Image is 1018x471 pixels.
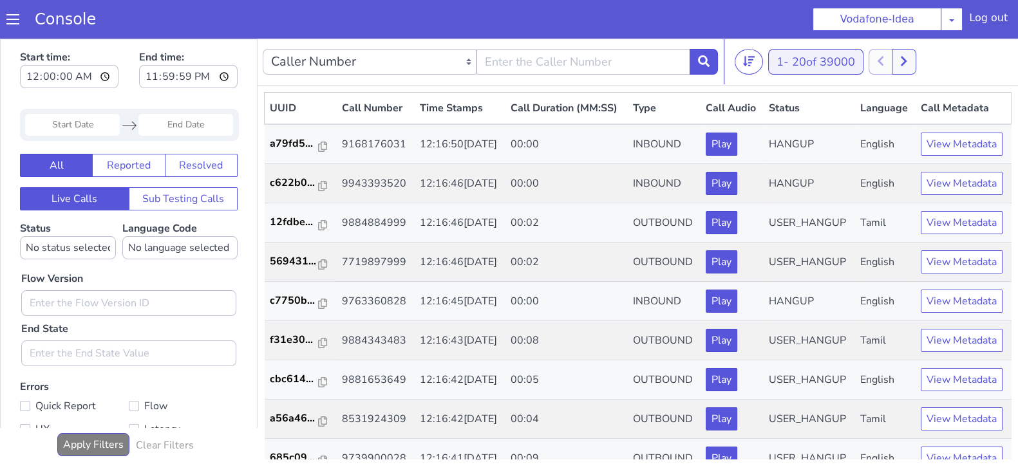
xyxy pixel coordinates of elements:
td: 9884343483 [337,282,415,322]
td: OUTBOUND [628,322,701,361]
select: Status [20,198,116,221]
th: Type [628,54,701,86]
td: English [855,204,916,243]
td: 9881653649 [337,322,415,361]
td: 00:00 [505,86,628,125]
label: Flow Version [21,232,83,248]
td: HANGUP [764,86,855,125]
td: 9884884999 [337,165,415,204]
a: 12fdbe... [270,176,332,191]
td: OUTBOUND [628,204,701,243]
p: 12fdbe... [270,176,319,191]
td: 12:16:46[DATE] [415,165,506,204]
p: c7750b... [270,254,319,270]
td: OUTBOUND [628,165,701,204]
div: Log out [969,10,1008,31]
input: Start Date [25,75,120,97]
td: 00:02 [505,204,628,243]
button: Vodafone-Idea [813,8,941,31]
th: Time Stamps [415,54,506,86]
select: Language Code [122,198,238,221]
button: View Metadata [921,94,1003,117]
button: View Metadata [921,329,1003,353]
p: 685c09... [270,411,319,427]
button: Sub Testing Calls [129,149,238,172]
label: UX [20,382,129,400]
td: 12:16:41[DATE] [415,400,506,439]
button: View Metadata [921,172,1003,196]
th: Call Number [337,54,415,86]
td: HANGUP [764,125,855,165]
a: cbc614... [270,333,332,348]
button: View Metadata [921,408,1003,431]
td: English [855,400,916,439]
a: c7750b... [270,254,332,270]
td: USER_HANGUP [764,322,855,361]
td: HANGUP [764,243,855,282]
button: View Metadata [921,133,1003,156]
button: Resolved [165,115,238,138]
a: f31e30... [270,293,332,309]
td: 9739900028 [337,400,415,439]
td: USER_HANGUP [764,400,855,439]
td: 00:02 [505,165,628,204]
td: OUTBOUND [628,361,701,400]
td: INBOUND [628,86,701,125]
input: End Date [138,75,233,97]
td: English [855,86,916,125]
button: Play [706,251,737,274]
td: INBOUND [628,243,701,282]
td: 00:09 [505,400,628,439]
a: Console [19,10,111,28]
td: 00:05 [505,322,628,361]
button: Play [706,369,737,392]
td: 12:16:42[DATE] [415,361,506,400]
label: Start time: [20,7,118,53]
td: Tamil [855,282,916,322]
a: a79fd5... [270,97,332,113]
td: 12:16:46[DATE] [415,204,506,243]
label: Flow [129,358,238,376]
td: Tamil [855,165,916,204]
td: Tamil [855,361,916,400]
button: Play [706,212,737,235]
p: a56a46... [270,372,319,387]
td: 00:04 [505,361,628,400]
button: Play [706,133,737,156]
th: Language [855,54,916,86]
button: View Metadata [921,369,1003,392]
h6: Clear Filters [136,401,194,413]
td: 00:00 [505,243,628,282]
button: 1- 20of 39000 [768,10,863,36]
th: Call Duration (MM:SS) [505,54,628,86]
th: UUID [265,54,337,86]
td: USER_HANGUP [764,204,855,243]
p: cbc614... [270,333,319,348]
td: 00:00 [505,125,628,165]
input: Enter the Caller Number [476,10,690,36]
a: a56a46... [270,372,332,387]
label: Latency [129,382,238,400]
label: End State [21,282,68,298]
input: Enter the Flow Version ID [21,252,236,277]
td: 12:16:43[DATE] [415,282,506,322]
button: Apply Filters [57,394,129,418]
label: Language Code [122,183,238,221]
p: a79fd5... [270,97,319,113]
th: Call Audio [701,54,764,86]
button: Play [706,329,737,353]
td: OUTBOUND [628,282,701,322]
th: Status [764,54,855,86]
button: Play [706,290,737,313]
td: English [855,125,916,165]
span: 20 of 39000 [792,15,855,31]
input: End time: [139,26,238,50]
button: Reported [92,115,165,138]
a: 685c09... [270,411,332,427]
button: Live Calls [20,149,129,172]
button: All [20,115,93,138]
input: Start time: [20,26,118,50]
button: Play [706,172,737,196]
label: Quick Report [20,358,129,376]
button: View Metadata [921,212,1003,235]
